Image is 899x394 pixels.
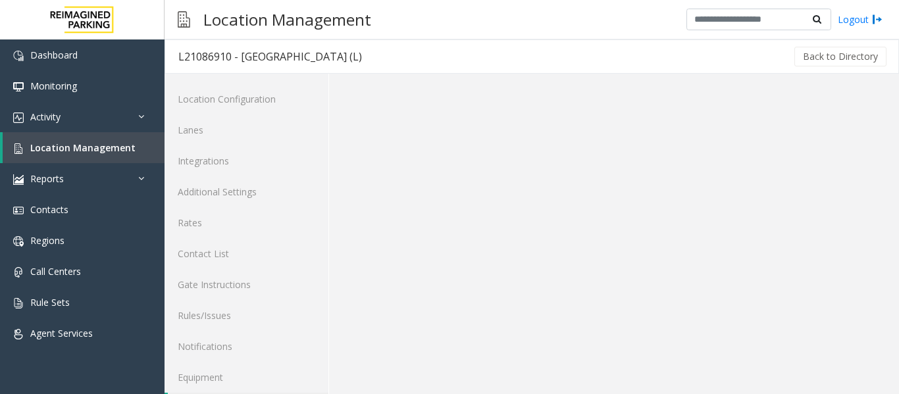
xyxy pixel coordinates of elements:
[30,111,61,123] span: Activity
[30,203,68,216] span: Contacts
[13,205,24,216] img: 'icon'
[197,3,378,36] h3: Location Management
[165,84,328,114] a: Location Configuration
[165,207,328,238] a: Rates
[30,141,136,154] span: Location Management
[30,172,64,185] span: Reports
[13,143,24,154] img: 'icon'
[165,145,328,176] a: Integrations
[178,48,362,65] div: L21086910 - [GEOGRAPHIC_DATA] (L)
[838,12,883,26] a: Logout
[3,132,165,163] a: Location Management
[178,3,190,36] img: pageIcon
[30,265,81,278] span: Call Centers
[13,236,24,247] img: 'icon'
[30,234,64,247] span: Regions
[13,329,24,339] img: 'icon'
[30,327,93,339] span: Agent Services
[165,362,328,393] a: Equipment
[165,238,328,269] a: Contact List
[13,82,24,92] img: 'icon'
[165,176,328,207] a: Additional Settings
[13,267,24,278] img: 'icon'
[165,300,328,331] a: Rules/Issues
[13,112,24,123] img: 'icon'
[13,51,24,61] img: 'icon'
[13,298,24,308] img: 'icon'
[13,174,24,185] img: 'icon'
[794,47,886,66] button: Back to Directory
[30,296,70,308] span: Rule Sets
[30,49,78,61] span: Dashboard
[872,12,883,26] img: logout
[165,331,328,362] a: Notifications
[165,269,328,300] a: Gate Instructions
[165,114,328,145] a: Lanes
[30,80,77,92] span: Monitoring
